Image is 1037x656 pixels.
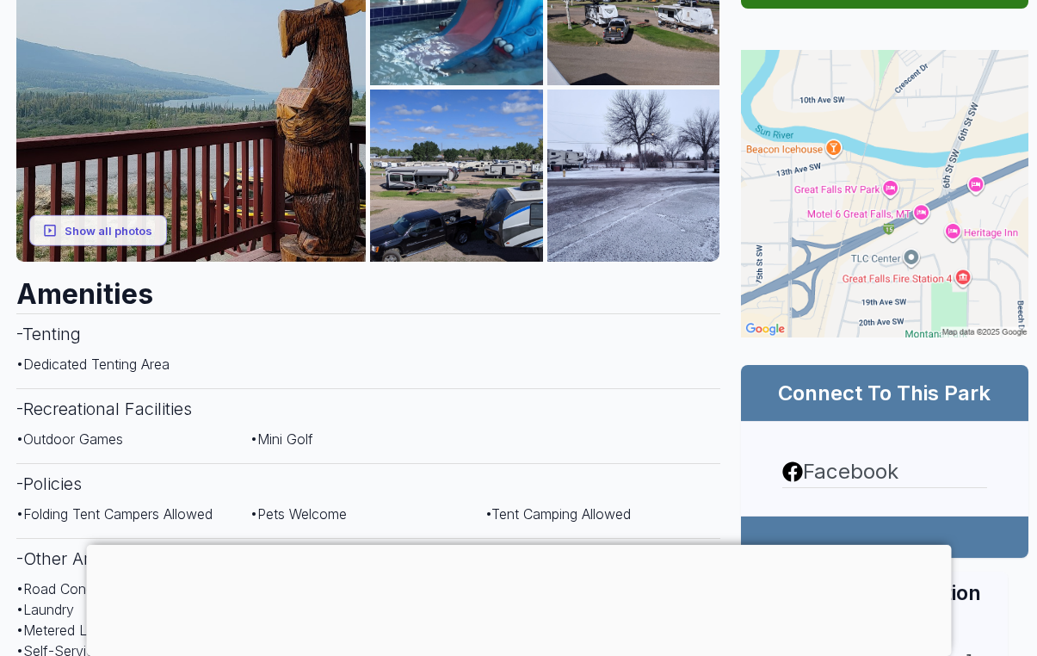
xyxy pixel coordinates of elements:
[762,379,1008,407] h2: Connect To This Park
[250,430,313,448] span: • Mini Golf
[16,622,125,639] span: • Metered LP Gas
[16,580,170,597] span: • Road Condition (Good)
[16,505,213,523] span: • Folding Tent Campers Allowed
[485,505,631,523] span: • Tent Camping Allowed
[86,545,951,652] iframe: Advertisement
[370,90,543,263] img: AAcXr8qP2BnzBxK3qZUE2lB2_HmoP61MF4P-Qz1iMsCcxhyTnUjiRH2bOwOgJI1miS3-quWQN9kgCJroZUiqrVNhbkf3ZXRNY...
[16,388,720,429] h3: - Recreational Facilities
[16,430,123,448] span: • Outdoor Games
[29,214,167,246] button: Show all photos
[782,456,987,487] a: Facebook
[16,538,720,579] h3: - Other Amenities & Services
[16,262,720,313] h2: Amenities
[16,356,170,373] span: • Dedicated Tenting Area
[250,505,347,523] span: • Pets Welcome
[16,463,720,504] h3: - Policies
[16,601,74,618] span: • Laundry
[16,313,720,354] h3: - Tenting
[547,90,720,263] img: AAcXr8rOysPhSNnQTPc0blS5wz-Ut_b_5D-5L6se765v42X-6typgH_BvGJENa0DxGKOMcOrisvmwa4FQJjk2hxI85mJFne3W...
[741,50,1028,337] img: Map for Dick's RV Park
